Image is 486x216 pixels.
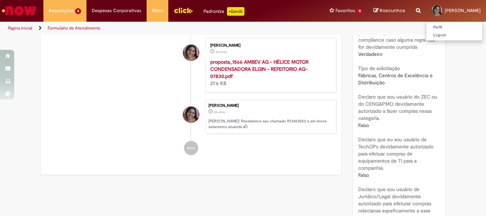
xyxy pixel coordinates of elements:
span: Requisições [49,7,74,14]
b: Tipo de solicitação [358,65,400,72]
span: Falso [358,122,369,128]
time: 27/08/2025 16:25:12 [214,110,225,114]
time: 27/08/2025 16:25:05 [216,50,227,54]
p: [PERSON_NAME]! Recebemos seu chamado R13453553 e em breve estaremos atuando. [208,118,332,130]
a: proposta_1566 AMBEV AG - HÉLICE MOTOR CONDENSADORA ELGIN - REFEITORIO AG-07830.pdf [210,59,308,79]
img: click_logo_yellow_360x200.png [174,5,193,16]
img: ServiceNow [1,4,37,18]
div: Leticia Suelen Da Silva [183,44,199,61]
div: [PERSON_NAME] [210,43,329,48]
b: Declaro que li e aceito as regras listadas na descrição da oferta e que poderei responder a audit... [358,15,440,50]
span: 4 [75,8,81,14]
ul: Trilhas de página [5,22,319,35]
b: Declaro que sou usuário do ZEC ou do CENG&PMO devidamente autorizado a fazer compras nessa catego... [358,94,437,121]
div: Padroniza [204,7,244,16]
span: Fábricas, Centros de Excelência e Distribuição [358,72,434,86]
span: Verdadeiro [358,51,382,57]
a: Perfil [426,23,482,31]
span: 2d atrás [216,50,227,54]
b: Declaro que eu sou usuário de TechOPs devidamente autorizado para efetuar compras de equipamentos... [358,136,433,171]
div: Leticia Suelen Da Silva [183,106,199,123]
span: [PERSON_NAME] [445,7,481,14]
span: Despesas Corporativas [92,7,141,14]
li: Leticia Suelen Da Silva [46,100,336,134]
span: More [152,7,163,14]
span: Rascunhos [380,7,405,14]
p: +GenAi [227,7,244,16]
span: 2d atrás [214,110,225,114]
a: Formulário de Atendimento [48,25,100,31]
a: Logout [426,31,482,39]
a: Rascunhos [374,7,405,14]
div: [PERSON_NAME] [208,104,332,108]
span: 11 [356,8,363,14]
span: Falso [358,172,369,178]
div: 27.6 KB [210,58,329,87]
span: Favoritos [336,7,355,14]
a: Página inicial [8,25,32,31]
